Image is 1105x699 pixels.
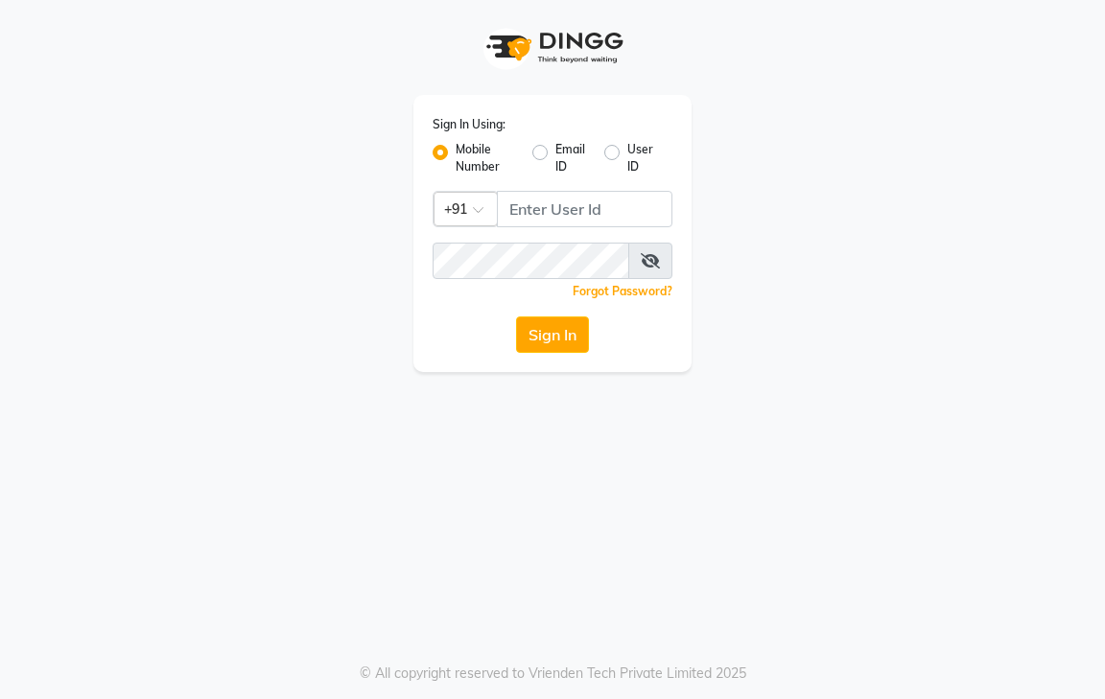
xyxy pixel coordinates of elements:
[433,116,505,133] label: Sign In Using:
[456,141,517,175] label: Mobile Number
[627,141,657,175] label: User ID
[516,316,589,353] button: Sign In
[476,19,629,76] img: logo1.svg
[555,141,588,175] label: Email ID
[573,284,672,298] a: Forgot Password?
[497,191,672,227] input: Username
[433,243,629,279] input: Username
